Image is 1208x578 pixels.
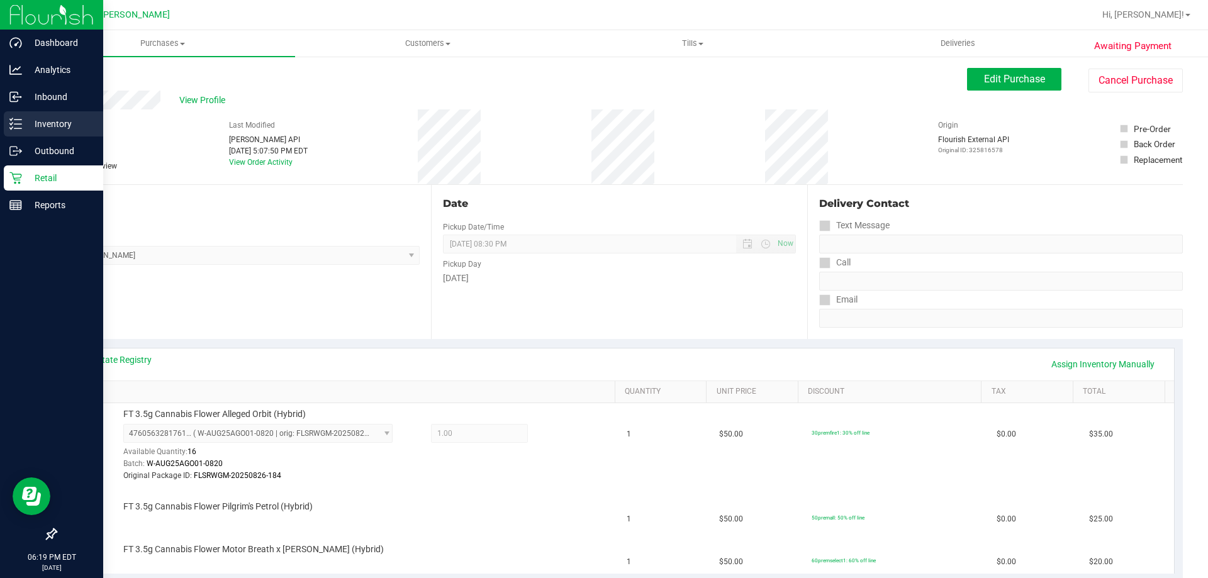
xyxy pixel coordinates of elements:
label: Origin [938,119,958,131]
span: Ft. [PERSON_NAME] [87,9,170,20]
span: Awaiting Payment [1094,39,1172,53]
span: $0.00 [997,556,1016,568]
div: Back Order [1134,138,1175,150]
p: Dashboard [22,35,98,50]
iframe: Resource center [13,477,50,515]
span: $0.00 [997,513,1016,525]
p: Analytics [22,62,98,77]
label: Email [819,291,858,309]
button: Cancel Purchase [1088,69,1183,92]
inline-svg: Inventory [9,118,22,130]
span: Batch: [123,459,145,468]
p: Outbound [22,143,98,158]
span: 16 [187,447,196,456]
span: Tills [561,38,824,49]
span: $50.00 [719,428,743,440]
span: $50.00 [719,513,743,525]
span: 1 [627,428,631,440]
span: Edit Purchase [984,73,1045,85]
input: Format: (999) 999-9999 [819,235,1183,253]
div: [DATE] [443,272,795,285]
span: $25.00 [1089,513,1113,525]
span: Original Package ID: [123,471,192,480]
a: Deliveries [825,30,1090,57]
div: Pre-Order [1134,123,1171,135]
p: [DATE] [6,563,98,572]
span: FT 3.5g Cannabis Flower Alleged Orbit (Hybrid) [123,408,306,420]
span: 30premfire1: 30% off line [812,430,870,436]
label: Text Message [819,216,890,235]
a: Purchases [30,30,295,57]
inline-svg: Analytics [9,64,22,76]
a: Unit Price [717,387,793,397]
div: Flourish External API [938,134,1009,155]
label: Call [819,253,851,272]
inline-svg: Reports [9,199,22,211]
span: Customers [296,38,559,49]
a: Total [1083,387,1160,397]
inline-svg: Retail [9,172,22,184]
a: Assign Inventory Manually [1043,353,1163,375]
p: Retail [22,170,98,186]
div: Available Quantity: [123,443,406,467]
span: FLSRWGM-20250826-184 [194,471,281,480]
a: Tax [992,387,1068,397]
a: Customers [295,30,560,57]
span: Deliveries [924,38,992,49]
span: $0.00 [997,428,1016,440]
label: Pickup Date/Time [443,221,504,233]
p: Reports [22,197,98,213]
span: View Profile [179,94,230,107]
span: FT 3.5g Cannabis Flower Pilgrim's Petrol (Hybrid) [123,501,313,513]
div: [PERSON_NAME] API [229,134,308,145]
span: $50.00 [719,556,743,568]
a: Discount [808,387,976,397]
div: [DATE] 5:07:50 PM EDT [229,145,308,157]
span: 1 [627,556,631,568]
span: 1 [627,513,631,525]
span: 60premselect1: 60% off line [812,557,876,564]
label: Pickup Day [443,258,481,270]
button: Edit Purchase [967,68,1061,91]
span: Hi, [PERSON_NAME]! [1102,9,1184,19]
span: FT 3.5g Cannabis Flower Motor Breath x [PERSON_NAME] (Hybrid) [123,543,384,555]
span: $20.00 [1089,556,1113,568]
inline-svg: Dashboard [9,36,22,49]
div: Replacement [1134,153,1182,166]
a: View State Registry [76,353,152,366]
div: Date [443,196,795,211]
a: SKU [74,387,610,397]
a: Tills [560,30,825,57]
span: 50premall: 50% off line [812,514,864,521]
inline-svg: Outbound [9,145,22,157]
div: Location [55,196,420,211]
div: Delivery Contact [819,196,1183,211]
p: Inventory [22,116,98,131]
a: View Order Activity [229,158,293,167]
a: Quantity [625,387,702,397]
span: $35.00 [1089,428,1113,440]
inline-svg: Inbound [9,91,22,103]
p: Original ID: 325816578 [938,145,1009,155]
p: Inbound [22,89,98,104]
p: 06:19 PM EDT [6,552,98,563]
span: Purchases [30,38,295,49]
input: Format: (999) 999-9999 [819,272,1183,291]
span: W-AUG25AGO01-0820 [147,459,223,468]
label: Last Modified [229,119,275,131]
